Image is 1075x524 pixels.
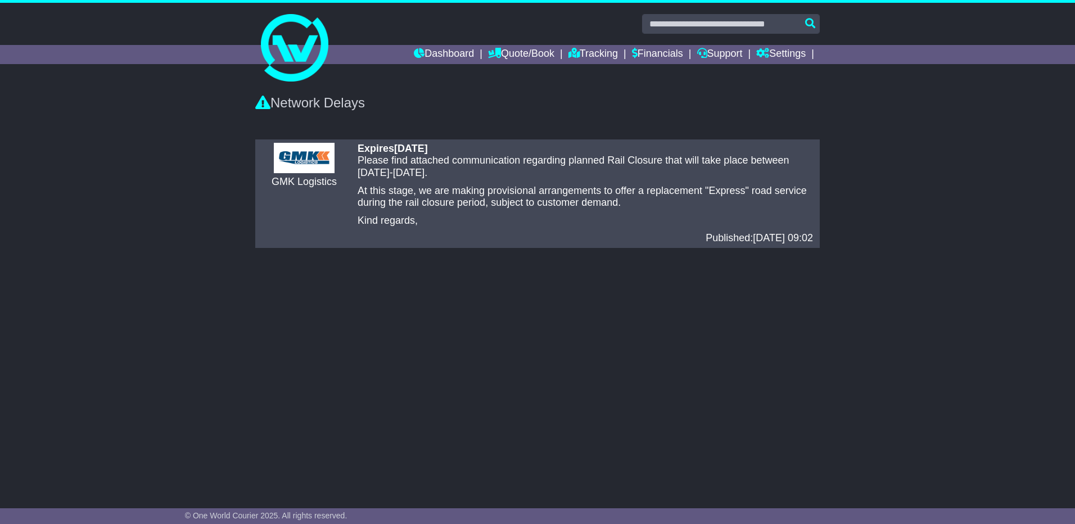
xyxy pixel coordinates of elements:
a: Settings [756,45,806,64]
span: [DATE] [394,143,428,154]
span: © One World Courier 2025. All rights reserved. [185,511,347,520]
div: GMK Logistics [262,176,346,188]
div: Network Delays [255,95,820,111]
div: Published: [358,232,813,245]
div: Expires [358,143,813,155]
a: Quote/Book [488,45,554,64]
a: Tracking [568,45,618,64]
p: Kind regards, [358,215,813,227]
a: Support [697,45,743,64]
a: Dashboard [414,45,474,64]
span: [DATE] 09:02 [753,232,813,243]
p: At this stage, we are making provisional arrangements to offer a replacement "Express" road servi... [358,185,813,209]
a: Financials [632,45,683,64]
p: Please find attached communication regarding planned Rail Closure that will take place between [D... [358,155,813,179]
img: CarrierLogo [274,143,335,173]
